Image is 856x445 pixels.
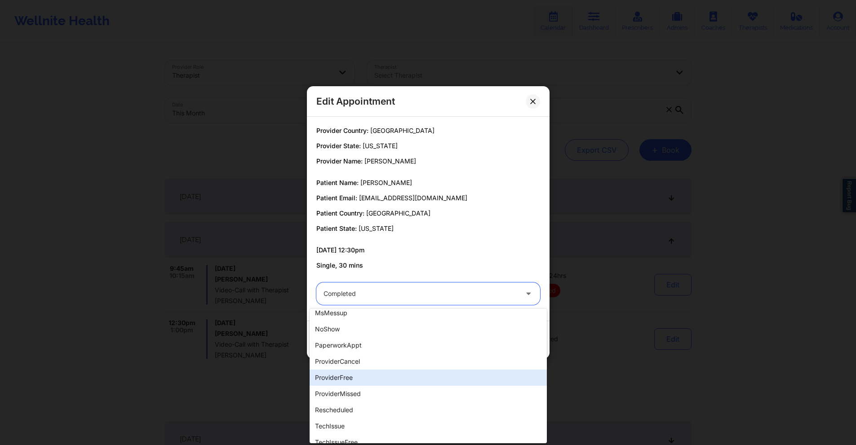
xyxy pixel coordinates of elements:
div: rescheduled [310,402,547,418]
p: Patient Email: [316,194,540,203]
h2: Edit Appointment [316,95,395,107]
div: providerFree [310,370,547,386]
span: [GEOGRAPHIC_DATA] [370,127,435,134]
p: Provider Name: [316,157,540,166]
p: Single, 30 mins [316,261,540,270]
div: Completed [324,282,518,305]
span: [PERSON_NAME] [360,179,412,186]
p: Patient Country: [316,209,540,218]
span: [US_STATE] [363,142,398,150]
span: [GEOGRAPHIC_DATA] [366,209,430,217]
div: techIssue [310,418,547,434]
div: providerCancel [310,353,547,370]
p: Provider State: [316,141,540,150]
div: providerMissed [310,386,547,402]
span: [PERSON_NAME] [364,157,416,165]
div: noShow [310,321,547,337]
p: Provider Country: [316,126,540,135]
span: [EMAIL_ADDRESS][DOMAIN_NAME] [359,194,467,202]
span: [US_STATE] [359,225,394,232]
div: paperworkAppt [310,337,547,353]
p: [DATE] 12:30pm [316,246,540,255]
div: msMessup [310,305,547,321]
p: Patient State: [316,224,540,233]
p: Patient Name: [316,178,540,187]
